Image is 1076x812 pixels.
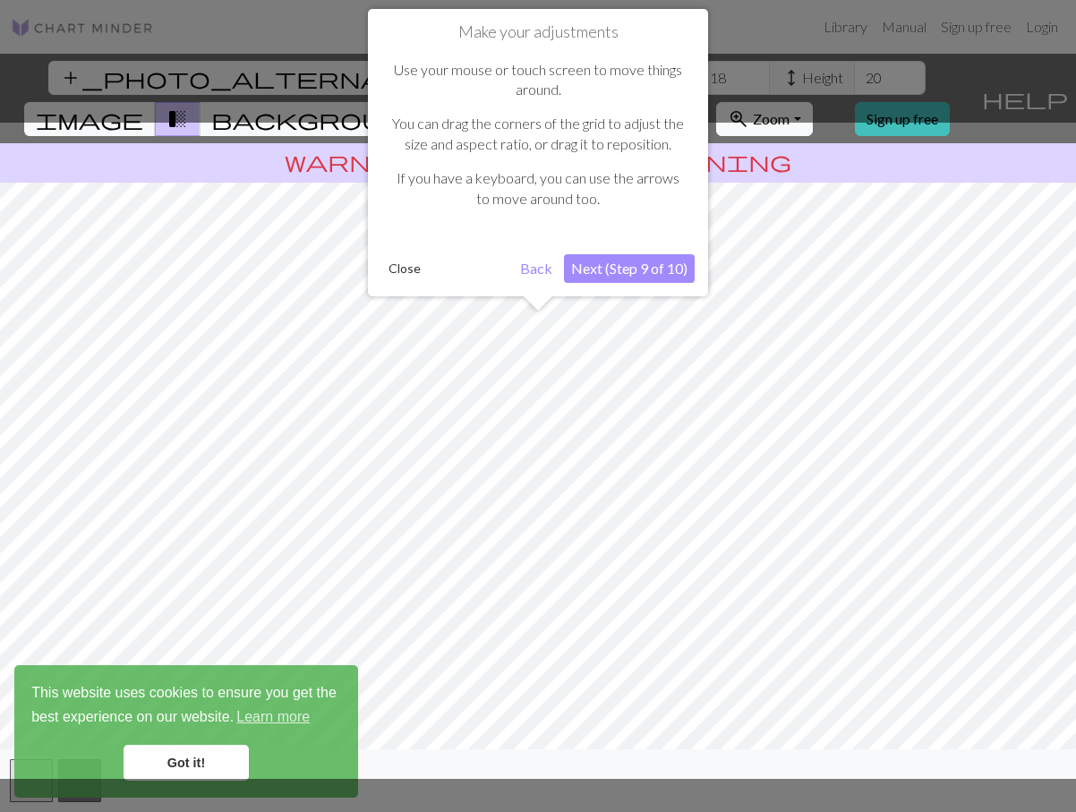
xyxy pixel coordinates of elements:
p: If you have a keyboard, you can use the arrows to move around too. [390,168,686,209]
button: Next (Step 9 of 10) [564,254,695,283]
p: Use your mouse or touch screen to move things around. [390,60,686,100]
h1: Make your adjustments [381,22,695,42]
button: Back [513,254,559,283]
p: You can drag the corners of the grid to adjust the size and aspect ratio, or drag it to reposition. [390,114,686,154]
div: Make your adjustments [368,9,708,296]
button: Close [381,255,428,282]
